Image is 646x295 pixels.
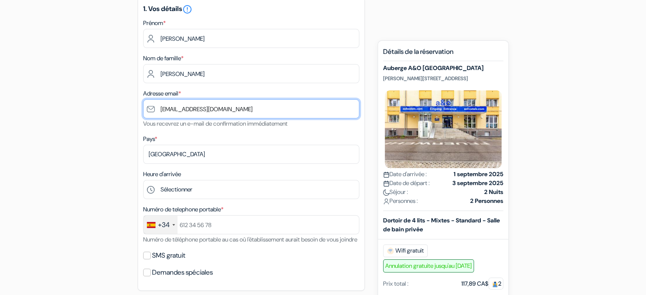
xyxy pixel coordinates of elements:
a: error_outline [182,4,192,13]
strong: 2 Personnes [470,197,503,205]
i: error_outline [182,4,192,14]
img: moon.svg [383,189,389,196]
strong: 1 septembre 2025 [454,170,503,179]
img: calendar.svg [383,180,389,187]
span: Date de départ : [383,179,430,188]
span: Séjour : [383,188,408,197]
h5: 1. Vos détails [143,4,359,14]
input: Entrer adresse e-mail [143,99,359,118]
input: Entrez votre prénom [143,29,359,48]
small: Vous recevrez un e-mail de confirmation immédiatement [143,120,288,127]
div: 117,89 CA$ [461,279,503,288]
strong: 2 Nuits [484,188,503,197]
span: Date d'arrivée : [383,170,427,179]
p: [PERSON_NAME][STREET_ADDRESS] [383,75,503,82]
label: Adresse email [143,89,181,98]
h5: Détails de la réservation [383,48,503,61]
b: Dortoir de 4 lits - Mixtes - Standard - Salle de bain privée [383,216,500,233]
img: calendar.svg [383,171,389,178]
img: user_icon.svg [383,198,389,205]
input: 612 34 56 78 [143,215,359,234]
div: +34 [158,220,170,230]
span: Wifi gratuit [383,244,428,257]
img: guest.svg [492,281,498,287]
strong: 3 septembre 2025 [452,179,503,188]
input: Entrer le nom de famille [143,64,359,83]
div: Spain (España): +34 [144,216,178,234]
small: Numéro de téléphone portable au cas où l'établissement aurait besoin de vous joindre [143,236,357,243]
label: SMS gratuit [152,250,185,261]
label: Pays [143,135,157,143]
label: Numéro de telephone portable [143,205,223,214]
span: 2 [488,278,503,289]
label: Prénom [143,19,166,28]
div: Prix total : [383,279,409,288]
span: Annulation gratuite jusqu'au [DATE] [383,259,474,273]
label: Heure d'arrivée [143,170,181,179]
img: free_wifi.svg [387,247,394,254]
label: Demandes spéciales [152,267,213,278]
span: Personnes : [383,197,418,205]
h5: Auberge A&O [GEOGRAPHIC_DATA] [383,65,503,72]
label: Nom de famille [143,54,183,63]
